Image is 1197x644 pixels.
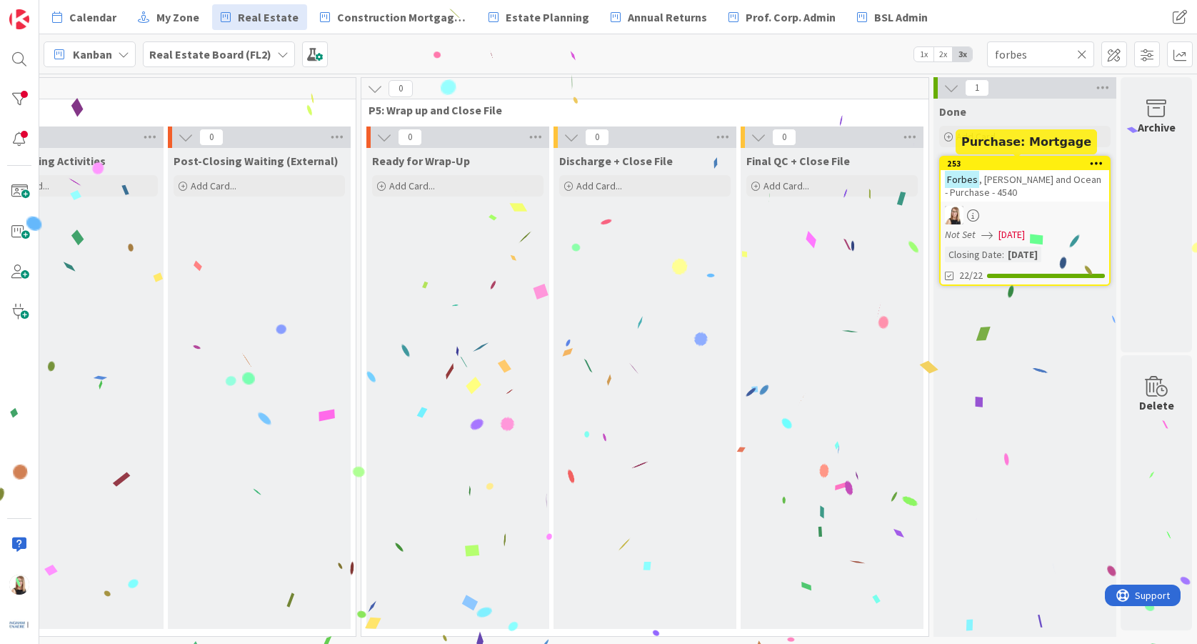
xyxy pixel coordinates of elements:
a: 253Forbes, [PERSON_NAME] and Ocean - Purchase - 4540DBNot Set[DATE]Closing Date:[DATE]22/22 [939,156,1111,286]
span: 2x [933,47,953,61]
a: My Zone [129,4,208,30]
span: My Zone [156,9,199,26]
span: Calendar [69,9,116,26]
h5: Purchase: Mortgage [961,135,1091,149]
img: avatar [9,615,29,635]
span: P5: Wrap up and Close File [369,103,911,117]
span: 0 [398,129,422,146]
span: Kanban [73,46,112,63]
span: Add Card... [191,179,236,192]
a: Prof. Corp. Admin [720,4,844,30]
span: 1 [965,79,989,96]
a: Construction Mortgages - Draws [311,4,476,30]
span: Add Card... [763,179,809,192]
i: Not Set [945,228,976,241]
span: Prof. Corp. Admin [746,9,836,26]
b: Real Estate Board (FL2) [149,47,271,61]
span: 0 [585,129,609,146]
span: 3x [953,47,972,61]
img: DB [945,206,963,224]
span: [DATE] [998,227,1025,242]
div: Closing Date [945,247,1002,262]
span: : [1002,247,1004,262]
div: 253 [941,157,1109,170]
img: Visit kanbanzone.com [9,9,29,29]
span: Add Card... [576,179,622,192]
a: Real Estate [212,4,307,30]
span: Real Estate [238,9,299,26]
div: [DATE] [1004,247,1041,262]
a: Annual Returns [602,4,716,30]
span: 22/22 [959,268,983,283]
span: 1x [914,47,933,61]
img: DB [9,575,29,595]
span: , [PERSON_NAME] and Ocean - Purchase - 4540 [945,173,1101,199]
a: BSL Admin [848,4,936,30]
span: Final QC + Close File [746,154,850,168]
span: Done [939,104,966,119]
span: 0 [772,129,796,146]
span: Support [30,2,65,19]
span: Estate Planning [506,9,589,26]
div: Archive [1138,119,1176,136]
span: Ready for Wrap-Up [372,154,470,168]
input: Quick Filter... [987,41,1094,67]
span: Post-Closing Waiting (External) [174,154,339,168]
div: 253Forbes, [PERSON_NAME] and Ocean - Purchase - 4540 [941,157,1109,202]
span: 0 [199,129,224,146]
span: BSL Admin [874,9,928,26]
span: 0 [389,80,413,97]
span: Discharge + Close File [559,154,673,168]
div: Delete [1139,397,1174,414]
a: Calendar [44,4,125,30]
div: DB [941,206,1109,224]
div: 253 [947,159,1109,169]
span: Construction Mortgages - Draws [337,9,467,26]
mark: Forbes [945,171,979,187]
span: Annual Returns [628,9,707,26]
a: Estate Planning [480,4,598,30]
span: Add Card... [389,179,435,192]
